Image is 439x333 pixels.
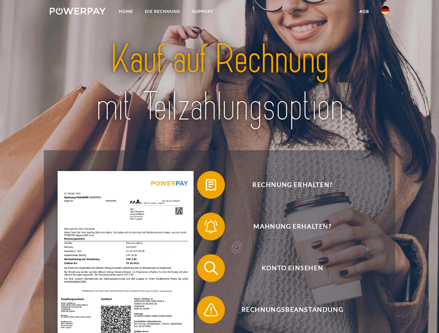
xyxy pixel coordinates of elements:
img: qb_warning.svg [202,301,220,318]
span: Konto einsehen [207,254,377,282]
button: Rechnung erhalten? [197,171,378,199]
img: qb_bell.svg [202,218,220,235]
button: Rechnungsbeanstandung [197,296,378,324]
span: Rechnung erhalten? [207,171,377,199]
img: logo-powerpay-white.svg [50,8,106,15]
a: SUPPORT [186,5,219,18]
a: DIE RECHNUNG [139,5,186,18]
span: Rechnungsbeanstandung [207,296,377,324]
a: agb [353,5,375,18]
button: Konto einsehen [197,254,378,282]
img: de [381,6,389,14]
img: title-powerpay_de.svg [66,33,373,133]
img: qb_bill.svg [202,176,220,194]
span: Mahnung erhalten? [207,213,377,240]
a: Home [113,5,139,18]
img: qb_search.svg [202,259,220,277]
button: Mahnung erhalten? [197,213,378,240]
